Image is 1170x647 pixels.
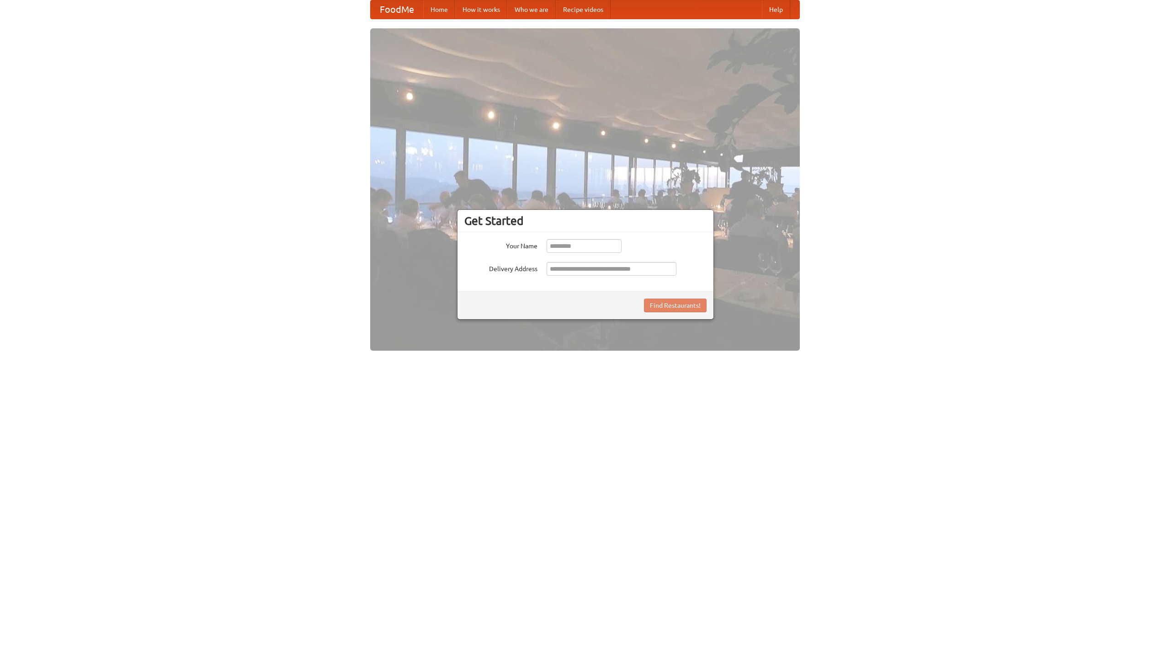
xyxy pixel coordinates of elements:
a: Help [762,0,790,19]
a: FoodMe [371,0,423,19]
button: Find Restaurants! [644,299,707,312]
a: Who we are [507,0,556,19]
label: Your Name [464,239,537,251]
a: Recipe videos [556,0,611,19]
a: How it works [455,0,507,19]
label: Delivery Address [464,262,537,273]
a: Home [423,0,455,19]
h3: Get Started [464,214,707,228]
